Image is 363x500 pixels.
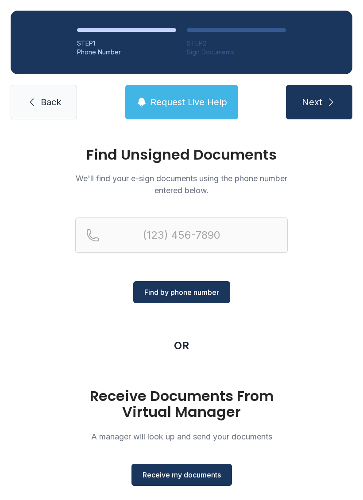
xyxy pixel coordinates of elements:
[75,148,288,162] h1: Find Unsigned Documents
[151,96,227,108] span: Request Live Help
[41,96,61,108] span: Back
[187,48,286,57] div: Sign Documents
[187,39,286,48] div: STEP 2
[77,48,176,57] div: Phone Number
[174,339,189,353] div: OR
[75,172,288,196] p: We'll find your e-sign documents using the phone number entered below.
[144,287,219,298] span: Find by phone number
[75,388,288,420] h1: Receive Documents From Virtual Manager
[302,96,322,108] span: Next
[75,218,288,253] input: Reservation phone number
[77,39,176,48] div: STEP 1
[75,431,288,443] p: A manager will look up and send your documents
[143,469,221,480] span: Receive my documents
